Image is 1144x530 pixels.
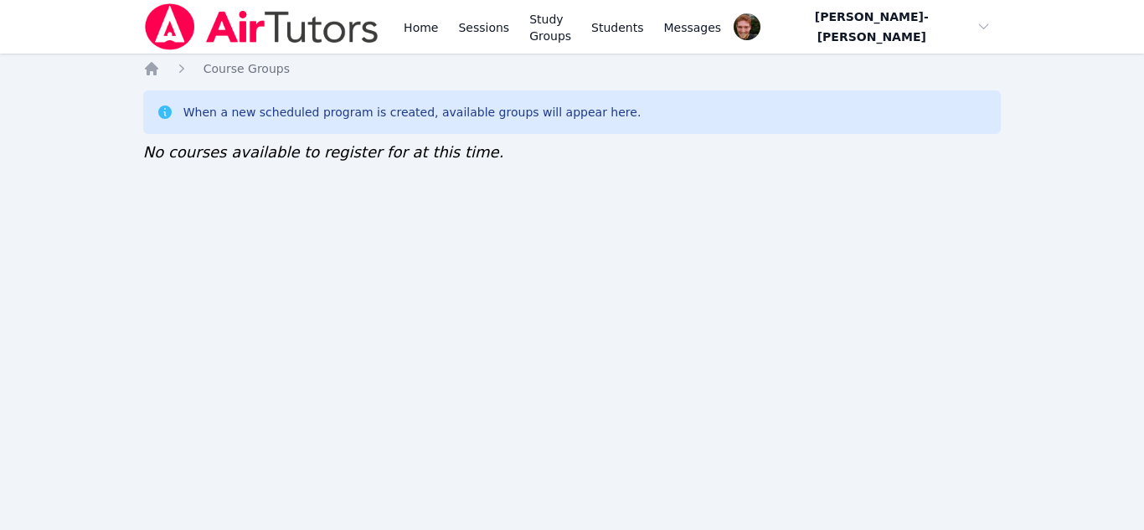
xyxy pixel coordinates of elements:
span: Messages [664,19,722,36]
nav: Breadcrumb [143,60,1002,77]
span: Course Groups [204,62,290,75]
div: When a new scheduled program is created, available groups will appear here. [183,104,642,121]
span: No courses available to register for at this time. [143,143,504,161]
img: Air Tutors [143,3,380,50]
a: Course Groups [204,60,290,77]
